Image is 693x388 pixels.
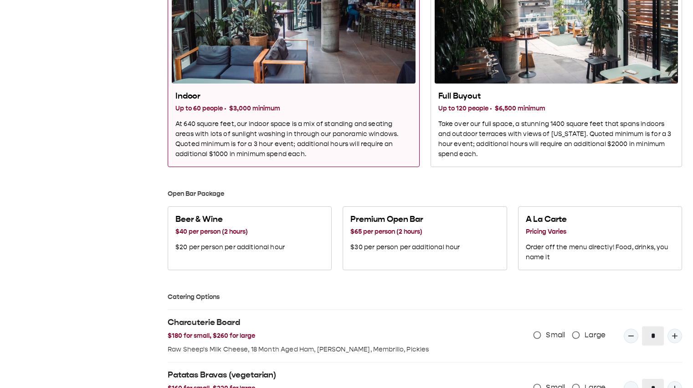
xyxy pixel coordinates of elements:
h3: $180 for small, $260 for large [168,331,508,341]
p: At 640 square feet, our indoor space is a mix of standing and seating areas with lots of sunlight... [175,119,412,159]
span: Small [546,330,565,341]
p: $30 per person per additional hour [350,242,460,252]
button: A La Carte [518,206,682,270]
h3: $40 per person (2 hours) [175,227,285,237]
div: Select one [168,206,682,270]
h3: Up to 60 people · $3,000 minimum [175,104,412,114]
button: Beer & Wine [168,206,332,270]
button: Premium Open Bar [343,206,507,270]
h3: Pricing Varies [526,227,674,237]
h3: Up to 120 people · $6,500 minimum [438,104,675,114]
span: Large [585,330,606,341]
h2: A La Carte [526,214,674,225]
h2: Indoor [175,91,412,102]
p: Take over our full space, a stunning 1400 square feet that spans indoors and outdoor terraces wit... [438,119,675,159]
h2: Full Buyout [438,91,675,102]
h2: Beer & Wine [175,214,285,225]
h2: Charcuterie Board [168,317,508,328]
p: $20 per person per additional hour [175,242,285,252]
h3: Catering Options [168,292,682,302]
h2: Premium Open Bar [350,214,460,225]
p: Raw Sheep's Milk Cheese, 18 Month Aged Ham, [PERSON_NAME], Membrillo, Pickles [168,345,508,355]
p: Order off the menu directly! Food, drinks, you name it [526,242,674,262]
div: Quantity Input [624,326,682,346]
h3: Open Bar Package [168,189,682,199]
h3: $65 per person (2 hours) [350,227,460,237]
h2: Patatas Bravas (vegetarian) [168,370,508,381]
